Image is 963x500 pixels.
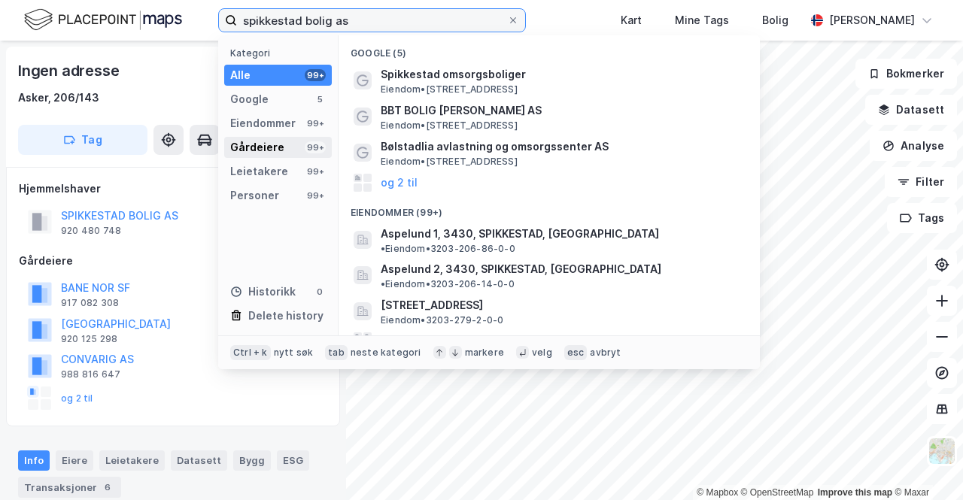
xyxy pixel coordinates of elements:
[381,278,385,289] span: •
[230,90,269,108] div: Google
[237,9,507,32] input: Søk på adresse, matrikkel, gårdeiere, leietakere eller personer
[230,66,251,84] div: Alle
[233,450,271,470] div: Bygg
[381,120,518,132] span: Eiendom • [STREET_ADDRESS]
[18,450,50,470] div: Info
[230,138,284,156] div: Gårdeiere
[381,102,742,120] span: BBT BOLIG [PERSON_NAME] AS
[305,141,326,153] div: 99+
[621,11,642,29] div: Kart
[762,11,788,29] div: Bolig
[381,138,742,156] span: Bølstadlia avlastning og omsorgssenter AS
[230,162,288,180] div: Leietakere
[532,347,552,359] div: velg
[305,165,326,177] div: 99+
[381,243,385,254] span: •
[305,117,326,129] div: 99+
[305,69,326,81] div: 99+
[381,243,515,255] span: Eiendom • 3203-206-86-0-0
[61,333,117,345] div: 920 125 298
[888,428,963,500] iframe: Chat Widget
[381,332,424,350] button: og 96 til
[18,477,121,498] div: Transaksjoner
[274,347,314,359] div: nytt søk
[100,480,115,495] div: 6
[61,225,121,237] div: 920 480 748
[351,347,421,359] div: neste kategori
[61,297,119,309] div: 917 082 308
[339,35,760,62] div: Google (5)
[325,345,348,360] div: tab
[675,11,729,29] div: Mine Tags
[230,345,271,360] div: Ctrl + k
[381,156,518,168] span: Eiendom • [STREET_ADDRESS]
[829,11,915,29] div: [PERSON_NAME]
[305,189,326,202] div: 99+
[590,347,621,359] div: avbryt
[465,347,504,359] div: markere
[248,307,324,325] div: Delete history
[24,7,182,33] img: logo.f888ab2527a4732fd821a326f86c7f29.svg
[18,89,99,107] div: Asker, 206/143
[885,167,957,197] button: Filter
[314,286,326,298] div: 0
[230,47,332,59] div: Kategori
[18,59,122,83] div: Ingen adresse
[381,260,661,278] span: Aspelund 2, 3430, SPIKKESTAD, [GEOGRAPHIC_DATA]
[381,278,515,290] span: Eiendom • 3203-206-14-0-0
[314,93,326,105] div: 5
[818,487,892,498] a: Improve this map
[339,195,760,222] div: Eiendommer (99+)
[230,283,296,301] div: Historikk
[381,83,518,95] span: Eiendom • [STREET_ADDRESS]
[888,428,963,500] div: Kontrollprogram for chat
[277,450,309,470] div: ESG
[870,131,957,161] button: Analyse
[99,450,165,470] div: Leietakere
[865,95,957,125] button: Datasett
[381,65,742,83] span: Spikkestad omsorgsboliger
[56,450,93,470] div: Eiere
[741,487,814,498] a: OpenStreetMap
[19,252,327,270] div: Gårdeiere
[18,125,147,155] button: Tag
[887,203,957,233] button: Tags
[171,450,227,470] div: Datasett
[381,296,742,314] span: [STREET_ADDRESS]
[381,174,418,192] button: og 2 til
[564,345,588,360] div: esc
[381,314,503,326] span: Eiendom • 3203-279-2-0-0
[381,225,659,243] span: Aspelund 1, 3430, SPIKKESTAD, [GEOGRAPHIC_DATA]
[230,186,279,205] div: Personer
[19,180,327,198] div: Hjemmelshaver
[61,368,120,380] div: 988 816 647
[230,114,296,132] div: Eiendommer
[855,59,957,89] button: Bokmerker
[697,487,738,498] a: Mapbox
